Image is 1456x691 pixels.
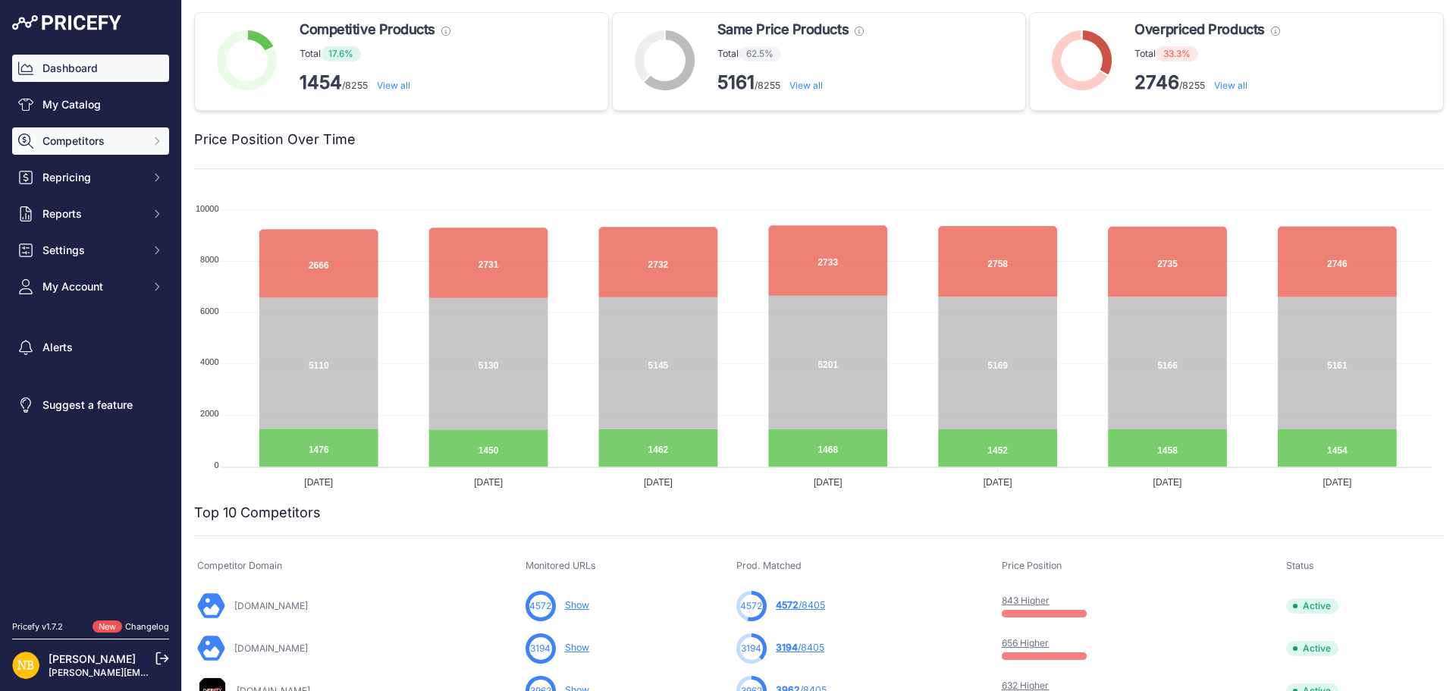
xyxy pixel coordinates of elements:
[529,599,551,613] span: 4572
[234,642,308,654] a: [DOMAIN_NAME]
[300,71,450,95] p: /8255
[12,273,169,300] button: My Account
[789,80,823,91] a: View all
[1286,641,1338,656] span: Active
[740,599,762,613] span: 4572
[1286,560,1314,571] span: Status
[234,600,308,611] a: [DOMAIN_NAME]
[1134,71,1179,93] strong: 2746
[200,306,218,316] tspan: 6000
[717,71,864,95] p: /8255
[776,642,798,653] span: 3194
[42,133,142,149] span: Competitors
[526,560,596,571] span: Monitored URLs
[196,204,219,213] tspan: 10000
[717,19,849,40] span: Same Price Products
[49,652,136,665] a: [PERSON_NAME]
[49,667,282,678] a: [PERSON_NAME][EMAIL_ADDRESS][DOMAIN_NAME]
[1214,80,1247,91] a: View all
[12,237,169,264] button: Settings
[321,46,361,61] span: 17.6%
[42,279,142,294] span: My Account
[474,477,503,488] tspan: [DATE]
[776,599,825,611] a: 4572/8405
[1156,46,1198,61] span: 33.3%
[1002,595,1050,606] a: 843 Higher
[12,620,63,633] div: Pricefy v1.7.2
[200,255,218,264] tspan: 8000
[300,19,435,40] span: Competitive Products
[12,55,169,82] a: Dashboard
[93,620,122,633] span: New
[304,477,333,488] tspan: [DATE]
[1002,680,1049,691] a: 632 Higher
[739,46,781,61] span: 62.5%
[12,127,169,155] button: Competitors
[984,477,1012,488] tspan: [DATE]
[12,164,169,191] button: Repricing
[1286,598,1338,614] span: Active
[42,243,142,258] span: Settings
[530,642,551,655] span: 3194
[194,502,321,523] h2: Top 10 Competitors
[776,599,799,611] span: 4572
[814,477,843,488] tspan: [DATE]
[125,621,169,632] a: Changelog
[565,642,589,653] a: Show
[42,170,142,185] span: Repricing
[42,206,142,221] span: Reports
[214,460,218,470] tspan: 0
[1002,560,1062,571] span: Price Position
[1134,46,1279,61] p: Total
[12,55,169,602] nav: Sidebar
[1134,19,1264,40] span: Overpriced Products
[565,599,589,611] a: Show
[776,642,824,653] a: 3194/8405
[1134,71,1279,95] p: /8255
[197,560,282,571] span: Competitor Domain
[200,409,218,418] tspan: 2000
[12,391,169,419] a: Suggest a feature
[1323,477,1351,488] tspan: [DATE]
[717,46,864,61] p: Total
[12,91,169,118] a: My Catalog
[741,642,761,655] span: 3194
[194,129,356,150] h2: Price Position Over Time
[717,71,755,93] strong: 5161
[644,477,673,488] tspan: [DATE]
[300,46,450,61] p: Total
[377,80,410,91] a: View all
[300,71,342,93] strong: 1454
[12,200,169,228] button: Reports
[736,560,802,571] span: Prod. Matched
[1002,637,1049,649] a: 656 Higher
[1153,477,1182,488] tspan: [DATE]
[12,15,121,30] img: Pricefy Logo
[12,334,169,361] a: Alerts
[200,357,218,366] tspan: 4000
